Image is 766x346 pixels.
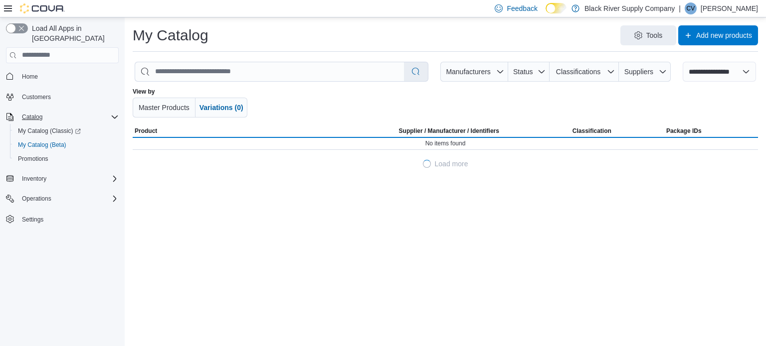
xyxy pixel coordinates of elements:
span: Home [22,73,38,81]
button: Classifications [550,62,619,82]
button: Catalog [2,110,123,124]
a: Settings [18,214,47,226]
a: My Catalog (Beta) [14,139,70,151]
a: My Catalog (Classic) [10,124,123,138]
span: Settings [18,213,119,225]
span: Operations [22,195,51,203]
span: Operations [18,193,119,205]
span: Variations (0) [199,104,243,112]
span: Package IDs [666,127,702,135]
img: Cova [20,3,65,13]
a: Promotions [14,153,52,165]
span: My Catalog (Classic) [14,125,119,137]
p: [PERSON_NAME] [701,2,758,14]
span: Status [513,68,533,76]
button: Variations (0) [195,98,247,117]
span: Settings [22,216,43,224]
button: Customers [2,90,123,104]
div: Supplier / Manufacturer / Identifiers [399,127,499,135]
span: My Catalog (Beta) [14,139,119,151]
span: Inventory [18,173,119,185]
button: Add new products [678,25,758,45]
button: Settings [2,212,123,226]
a: Home [18,71,42,83]
button: Promotions [10,152,123,166]
span: Customers [18,91,119,103]
span: Load All Apps in [GEOGRAPHIC_DATA] [28,23,119,43]
p: Black River Supply Company [584,2,675,14]
button: Status [508,62,550,82]
a: My Catalog (Classic) [14,125,85,137]
button: Home [2,69,123,84]
span: Suppliers [624,68,653,76]
span: Promotions [14,153,119,165]
span: Loading [421,158,432,169]
div: Chris Vault [685,2,697,14]
a: Customers [18,91,55,103]
span: Customers [22,93,51,101]
span: Feedback [507,3,537,13]
h1: My Catalog [133,25,208,45]
span: Inventory [22,175,46,183]
span: Home [18,70,119,83]
button: Inventory [18,173,50,185]
button: Master Products [133,98,195,117]
span: Classifications [556,68,600,76]
p: | [679,2,681,14]
button: My Catalog (Beta) [10,138,123,152]
span: Promotions [18,155,48,163]
span: Catalog [22,113,42,121]
button: Operations [2,192,123,206]
button: Inventory [2,172,123,186]
button: LoadingLoad more [419,154,472,174]
span: Add new products [696,30,752,40]
span: Tools [646,30,663,40]
button: Catalog [18,111,46,123]
span: My Catalog (Beta) [18,141,66,149]
nav: Complex example [6,65,119,252]
span: Load more [435,159,468,169]
button: Operations [18,193,55,205]
span: My Catalog (Classic) [18,127,81,135]
span: CV [687,2,695,14]
span: Master Products [139,104,190,112]
button: Manufacturers [440,62,508,82]
span: Product [135,127,157,135]
button: Suppliers [619,62,671,82]
span: Catalog [18,111,119,123]
span: No items found [425,139,466,147]
span: Supplier / Manufacturer / Identifiers [385,127,499,135]
span: Dark Mode [546,13,546,14]
span: Manufacturers [446,68,490,76]
label: View by [133,88,155,96]
input: Dark Mode [546,3,567,13]
button: Tools [620,25,676,45]
span: Classification [573,127,611,135]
